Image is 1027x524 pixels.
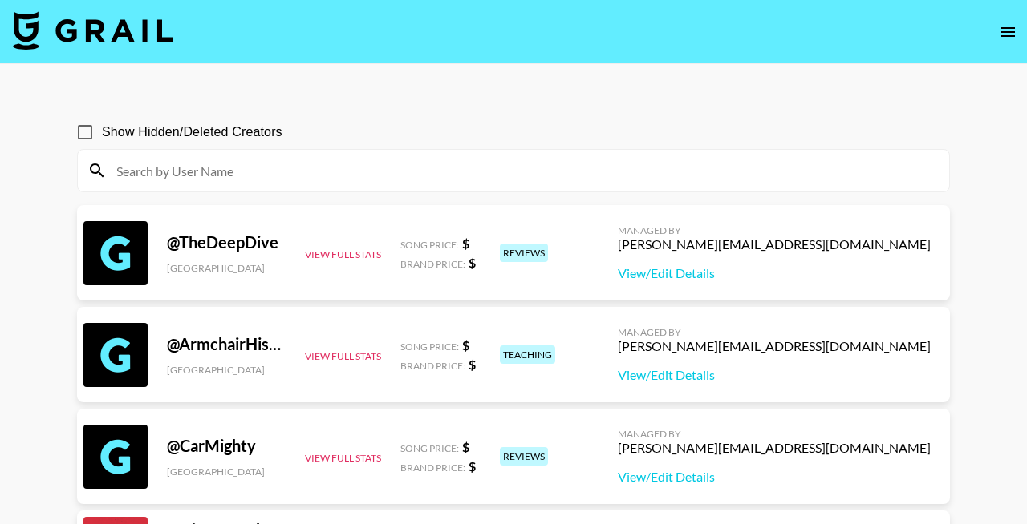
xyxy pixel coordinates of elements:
button: View Full Stats [305,350,381,362]
strong: $ [469,458,476,474]
span: Brand Price: [400,360,465,372]
div: Managed By [618,224,931,236]
div: [PERSON_NAME][EMAIL_ADDRESS][DOMAIN_NAME] [618,338,931,354]
img: Grail Talent [13,11,173,50]
span: Show Hidden/Deleted Creators [102,123,282,142]
span: Brand Price: [400,258,465,270]
a: View/Edit Details [618,469,931,485]
span: Song Price: [400,341,459,353]
span: Brand Price: [400,462,465,474]
div: @ TheDeepDive [167,232,286,252]
div: [PERSON_NAME][EMAIL_ADDRESS][DOMAIN_NAME] [618,236,931,252]
div: [GEOGRAPHIC_DATA] [167,364,286,376]
input: Search by User Name [107,158,940,183]
strong: $ [462,236,469,251]
strong: $ [462,439,469,454]
strong: $ [462,337,469,353]
div: @ CarMighty [167,436,286,456]
span: Song Price: [400,239,459,251]
div: [GEOGRAPHIC_DATA] [167,262,286,274]
div: @ ArmchairHistorian [167,334,286,354]
div: reviews [500,244,548,262]
div: teaching [500,345,555,364]
div: [PERSON_NAME][EMAIL_ADDRESS][DOMAIN_NAME] [618,440,931,456]
div: reviews [500,447,548,466]
div: Managed By [618,428,931,440]
a: View/Edit Details [618,367,931,383]
span: Song Price: [400,442,459,454]
button: View Full Stats [305,452,381,464]
div: [GEOGRAPHIC_DATA] [167,466,286,478]
button: View Full Stats [305,248,381,260]
div: Managed By [618,326,931,338]
button: open drawer [992,16,1024,48]
strong: $ [469,255,476,270]
strong: $ [469,357,476,372]
a: View/Edit Details [618,265,931,281]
